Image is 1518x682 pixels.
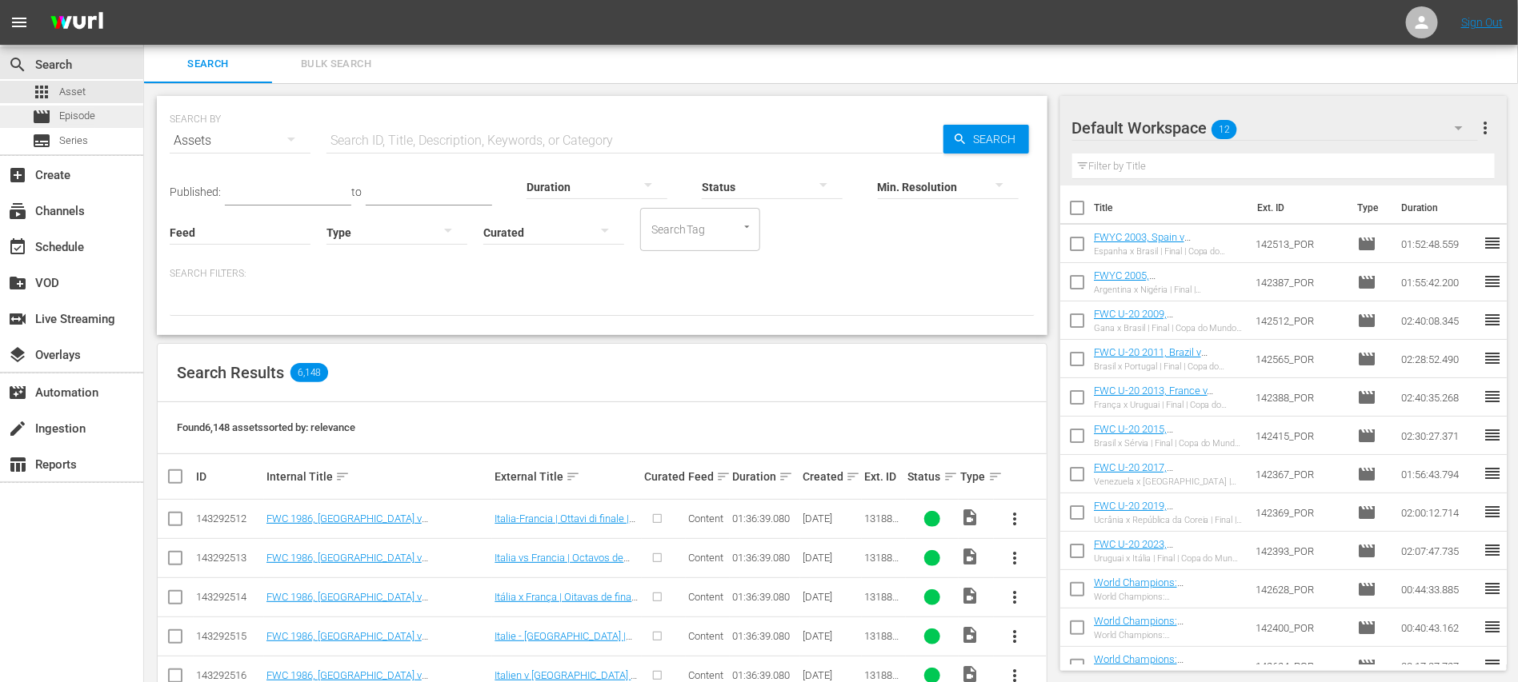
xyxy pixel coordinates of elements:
[996,617,1035,656] button: more_vert
[732,591,798,603] div: 01:36:39.080
[732,552,798,564] div: 01:36:39.080
[1094,246,1244,257] div: Espanha x Brasil | Final | Copa do Mundo Sub-20 da FIFA EAU 2003™ | Jogo completo
[732,512,798,524] div: 01:36:39.080
[961,508,980,527] span: Video
[1249,378,1351,417] td: 142388_POR
[177,363,284,382] span: Search Results
[864,591,903,615] span: 131882_POR
[38,4,115,42] img: ans4CAIJ8jUAAAAAAAAAAAAAAAAAAAAAAAAgQb4GAAAAAAAAAAAAAAAAAAAAAAAAJMjXAAAAAAAAAAAAAAAAAAAAAAAAgAT5G...
[688,591,723,603] span: Content
[1094,461,1223,509] a: FWC U-20 2017, [GEOGRAPHIC_DATA] v [GEOGRAPHIC_DATA], Final - FMR (PT)
[1357,541,1376,560] span: Episode
[1006,588,1025,607] span: more_vert
[864,630,903,654] span: 131882_FR
[1094,285,1244,295] div: Argentina x Nigéria | Final | Campeonato Mundial Juvenil da FIFA [GEOGRAPHIC_DATA] 2005™ | Jogo c...
[1249,263,1351,301] td: 142387_POR
[961,586,980,605] span: Video
[1483,464,1502,483] span: reorder
[943,125,1029,154] button: Search
[196,552,262,564] div: 143292513
[1249,608,1351,647] td: 142400_POR
[8,237,27,257] span: Schedule
[1094,323,1244,333] div: Gana x Brasil | Final | Copa do Mundo Sub-20 da FIFA Egito 2009™ | Jogo completo
[1249,301,1351,340] td: 142512_POR
[1357,311,1376,330] span: Episode
[803,552,859,564] div: [DATE]
[32,82,51,102] span: Asset
[290,363,328,382] span: 6,148
[1357,388,1376,407] span: Episode
[1483,349,1502,368] span: reorder
[1094,438,1244,449] div: Brasil x Sérvia | Final | Copa do Mundo Sub-20 da FIFA [GEOGRAPHIC_DATA] 2015™ | Jogo completo
[1094,385,1223,421] a: FWC U-20 2013, France v [GEOGRAPHIC_DATA], Final - FMR (PT)
[1357,618,1376,637] span: Episode
[1094,269,1223,317] a: FWYC 2005, [GEOGRAPHIC_DATA] v [GEOGRAPHIC_DATA], Final - FMR (PT)
[1212,113,1237,146] span: 12
[59,84,86,100] span: Asset
[1094,615,1237,639] a: World Champions: [GEOGRAPHIC_DATA] 2014 (PT)
[688,630,723,642] span: Content
[1094,308,1223,356] a: FWC U-20 2009, [GEOGRAPHIC_DATA] v [GEOGRAPHIC_DATA], Final - FMR (PT)
[908,467,956,486] div: Status
[996,578,1035,616] button: more_vert
[732,630,798,642] div: 01:36:39.080
[1094,592,1244,602] div: World Champions: [GEOGRAPHIC_DATA] 1990
[1395,417,1483,455] td: 02:30:27.371
[1094,400,1244,410] div: França x Uruguai | Final | Copa do Mundo Sub-20 da FIFA [GEOGRAPHIC_DATA] 2013™ | Jogo completo
[1483,272,1502,291] span: reorder
[1248,185,1348,230] th: Ext. ID
[8,419,27,438] span: Ingestion
[1483,579,1502,598] span: reorder
[1094,500,1223,548] a: FWC U-20 2019, [GEOGRAPHIC_DATA] v [GEOGRAPHIC_DATA], Final - FMR (PT)
[1476,109,1495,147] button: more_vert
[1476,118,1495,138] span: more_vert
[688,669,723,681] span: Content
[1348,185,1392,230] th: Type
[266,467,491,486] div: Internal Title
[1357,273,1376,292] span: Episode
[1094,538,1223,586] a: FWC U-20 2023, [GEOGRAPHIC_DATA] v [GEOGRAPHIC_DATA], Final - FMR (PT)
[1357,656,1376,676] span: Episode
[864,470,903,483] div: Ext. ID
[1094,553,1244,564] div: Uruguai x Itália | Final | Copa do Mundo Sub-20 da FIFA de 2023 | Jogo completo
[961,467,991,486] div: Type
[1357,234,1376,253] span: Episode
[495,467,639,486] div: External Title
[282,55,391,74] span: Bulk Search
[8,273,27,293] span: VOD
[1094,423,1223,471] a: FWC U-20 2015, [GEOGRAPHIC_DATA] v [GEOGRAPHIC_DATA], Final - FMR (PT)
[266,512,428,536] a: FWC 1986, [GEOGRAPHIC_DATA] v [GEOGRAPHIC_DATA] (IT)
[196,669,262,681] div: 143292516
[266,591,428,615] a: FWC 1986, [GEOGRAPHIC_DATA] v [GEOGRAPHIC_DATA] (PT)
[688,512,723,524] span: Content
[1483,540,1502,560] span: reorder
[1395,570,1483,608] td: 00:44:33.885
[1483,310,1502,329] span: reorder
[864,552,903,576] span: 131882_ES
[644,470,683,483] div: Curated
[1357,580,1376,599] span: Episode
[864,512,903,536] span: 131882_ITA
[1249,225,1351,263] td: 142513_POR
[1395,340,1483,378] td: 02:28:52.490
[59,108,95,124] span: Episode
[8,309,27,329] span: Live Streaming
[803,512,859,524] div: [DATE]
[1249,532,1351,570] td: 142393_POR
[1483,387,1502,406] span: reorder
[1395,455,1483,493] td: 01:56:43.794
[154,55,262,74] span: Search
[32,131,51,150] span: Series
[495,552,630,600] a: Italia vs Francia | Octavos de final | Copa Mundial de la FIFA México 1986™ | Partido completo
[170,118,310,163] div: Assets
[1094,653,1237,677] a: World Champions: [GEOGRAPHIC_DATA] 2011 (PT)
[1249,493,1351,532] td: 142369_POR
[566,469,580,484] span: sort
[8,201,27,221] span: Channels
[351,185,362,198] span: to
[961,625,980,644] span: Video
[1395,378,1483,417] td: 02:40:35.268
[8,345,27,365] span: Overlays
[732,467,798,486] div: Duration
[1249,570,1351,608] td: 142628_POR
